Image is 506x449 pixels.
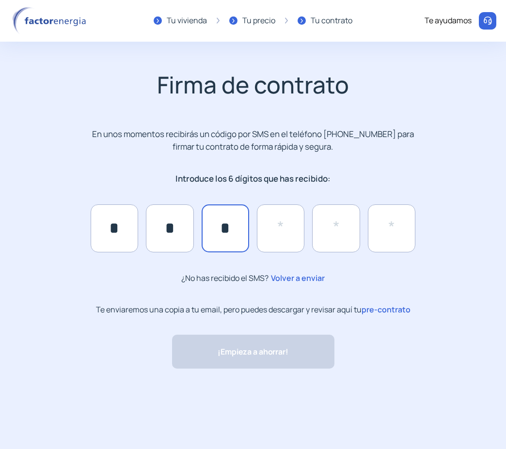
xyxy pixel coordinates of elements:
[10,7,92,35] img: logo factor
[167,15,207,27] div: Tu vivienda
[22,71,484,99] h2: Firma de contrato
[91,128,415,153] p: En unos momentos recibirás un código por SMS en el teléfono [PHONE_NUMBER] para firmar tu contrat...
[181,272,325,285] p: ¿No has recibido el SMS?
[172,335,334,369] button: ¡Empieza a ahorrar!
[96,304,411,315] p: Te enviaremos una copia a tu email, pero puedes descargar y revisar aquí tu
[218,346,288,358] span: ¡Empieza a ahorrar!
[425,15,472,27] div: Te ayudamos
[242,15,275,27] div: Tu precio
[91,172,415,185] p: Introduce los 6 dígitos que has recibido:
[362,304,411,315] span: pre-contrato
[269,272,325,284] span: Volver a enviar
[483,16,492,26] img: llamar
[311,15,352,27] div: Tu contrato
